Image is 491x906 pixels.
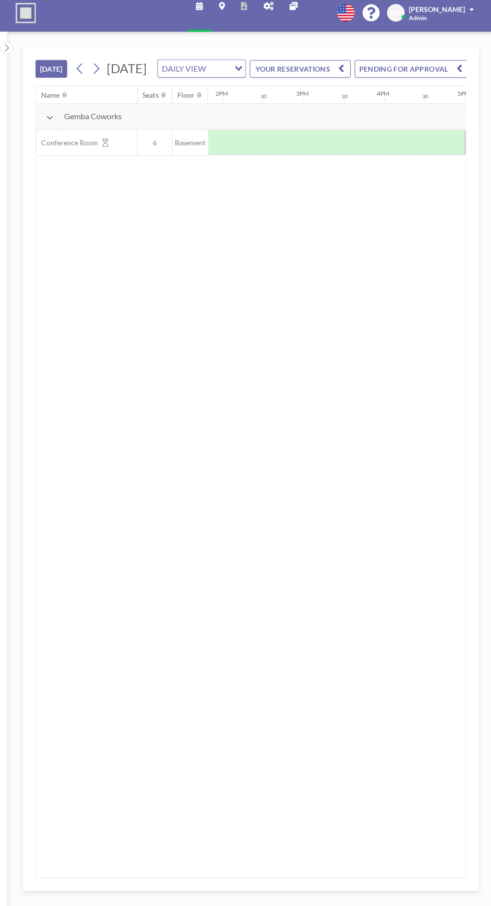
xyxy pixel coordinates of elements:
span: Gemba Coworks [64,117,121,127]
div: 30 [419,99,425,105]
button: [DATE] [36,66,67,83]
span: Conference Room [36,143,98,152]
div: Search for option [157,66,244,83]
div: 30 [259,99,265,105]
span: DAILY VIEW [159,68,207,81]
div: 5PM [454,95,467,103]
span: [DATE] [107,66,146,81]
div: Name [41,96,60,105]
button: PENDING FOR APPROVAL [353,66,464,83]
div: 30 [339,99,345,105]
span: NS [389,15,398,24]
span: [PERSON_NAME] [406,11,462,20]
input: Search for option [208,68,227,81]
span: Admin [406,20,424,28]
div: Seats [142,96,158,105]
div: 2PM [214,95,226,103]
div: 4PM [374,95,387,103]
img: organization-logo [16,9,36,29]
div: Floor [176,96,193,105]
div: 3PM [294,95,307,103]
span: Basement [171,143,206,152]
button: YOUR RESERVATIONS [249,66,349,83]
span: 6 [137,143,171,152]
